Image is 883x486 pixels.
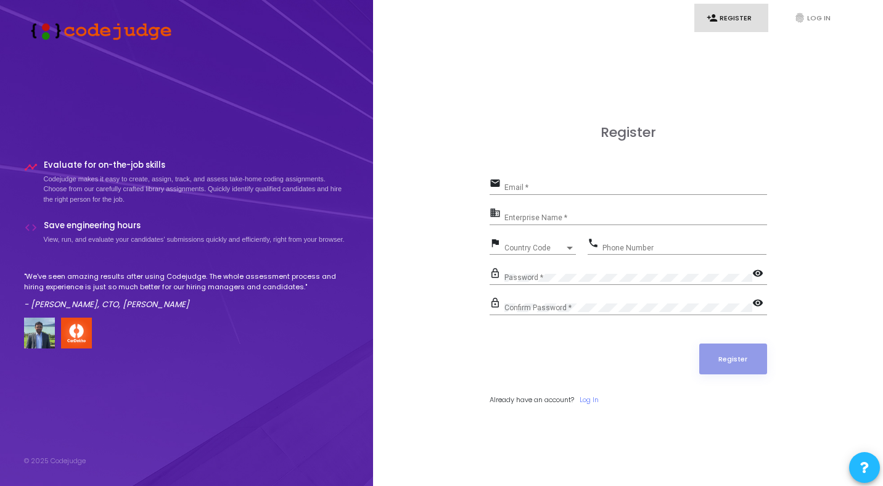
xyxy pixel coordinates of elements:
mat-icon: lock_outline [490,297,504,311]
i: fingerprint [794,12,805,23]
p: Codejudge makes it easy to create, assign, track, and assess take-home coding assignments. Choose... [44,174,350,205]
img: company-logo [61,318,92,348]
i: timeline [24,160,38,174]
span: Country Code [504,244,565,252]
mat-icon: visibility [752,267,767,282]
h3: Register [490,125,767,141]
p: "We've seen amazing results after using Codejudge. The whole assessment process and hiring experi... [24,271,350,292]
mat-icon: visibility [752,297,767,311]
mat-icon: business [490,207,504,221]
mat-icon: lock_outline [490,267,504,282]
button: Register [699,344,767,374]
a: Log In [580,395,599,405]
mat-icon: flag [490,237,504,252]
a: fingerprintLog In [782,4,856,33]
i: person_add [707,12,718,23]
span: Already have an account? [490,395,574,405]
img: user image [24,318,55,348]
em: - [PERSON_NAME], CTO, [PERSON_NAME] [24,299,189,310]
mat-icon: phone [588,237,602,252]
input: Email [504,183,767,192]
mat-icon: email [490,177,504,192]
div: © 2025 Codejudge [24,456,86,466]
i: code [24,221,38,234]
a: person_addRegister [694,4,768,33]
input: Phone Number [602,244,766,252]
h4: Save engineering hours [44,221,345,231]
h4: Evaluate for on-the-job skills [44,160,350,170]
p: View, run, and evaluate your candidates’ submissions quickly and efficiently, right from your bro... [44,234,345,245]
input: Enterprise Name [504,213,767,222]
